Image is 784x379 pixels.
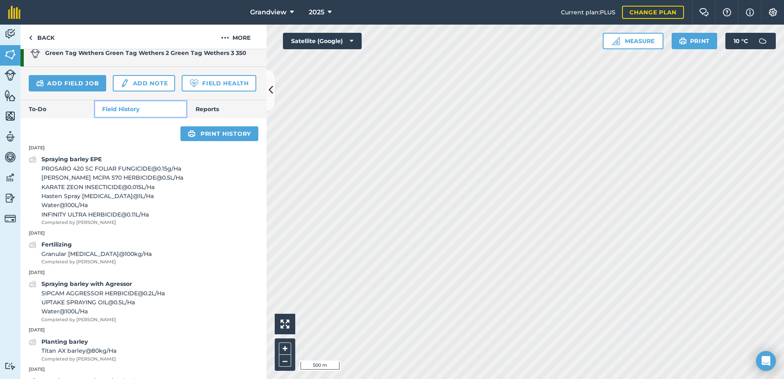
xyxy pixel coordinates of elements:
[250,7,287,17] span: Grandview
[5,130,16,143] img: svg+xml;base64,PD94bWwgdmVyc2lvbj0iMS4wIiBlbmNvZGluZz0idXRmLTgiPz4KPCEtLSBHZW5lcmF0b3I6IEFkb2JlIE...
[41,183,183,192] span: KARATE ZEON INSECTICIDE @ 0.015 L / Ha
[603,33,663,49] button: Measure
[41,280,132,288] strong: Spraying barley with Agressor
[5,28,16,40] img: svg+xml;base64,PD94bWwgdmVyc2lvbj0iMS4wIiBlbmNvZGluZz0idXRmLTgiPz4KPCEtLSBHZW5lcmF0b3I6IEFkb2JlIE...
[29,155,183,226] a: Spraying barley EPEPROSARO 420 SC FOLIAR FUNGICIDE@0.15g/Ha[PERSON_NAME] MCPA 570 HERBICIDE@0.5L/...
[41,249,152,258] span: Granular [MEDICAL_DATA] @ 100 kg / Ha
[41,356,116,363] span: Completed by [PERSON_NAME]
[679,36,687,46] img: svg+xml;base64,PHN2ZyB4bWxucz0iaHR0cDovL3d3dy53My5vcmcvMjAwMC9zdmciIHdpZHRoPSIxOSIgaGVpZ2h0PSIyNC...
[672,33,718,49] button: Print
[29,279,36,289] img: svg+xml;base64,PD94bWwgdmVyc2lvbj0iMS4wIiBlbmNvZGluZz0idXRmLTgiPz4KPCEtLSBHZW5lcmF0b3I6IEFkb2JlIE...
[279,342,291,355] button: +
[29,240,36,250] img: svg+xml;base64,PD94bWwgdmVyc2lvbj0iMS4wIiBlbmNvZGluZz0idXRmLTgiPz4KPCEtLSBHZW5lcmF0b3I6IEFkb2JlIE...
[283,33,362,49] button: Satellite (Google)
[21,366,267,373] p: [DATE]
[21,326,267,334] p: [DATE]
[280,320,289,329] img: Four arrows, one pointing top left, one top right, one bottom right and the last bottom left
[21,40,258,66] a: Green Tag Wethers Green Tag Wethers 2 Green Tag Wethers 3 350
[309,7,324,17] span: 2025
[8,6,21,19] img: fieldmargin Logo
[94,100,187,118] a: Field History
[5,89,16,102] img: svg+xml;base64,PHN2ZyB4bWxucz0iaHR0cDovL3d3dy53My5vcmcvMjAwMC9zdmciIHdpZHRoPSI1NiIgaGVpZ2h0PSI2MC...
[756,351,776,371] div: Open Intercom Messenger
[29,240,152,265] a: FertilizingGranular [MEDICAL_DATA]@100kg/HaCompleted by [PERSON_NAME]
[41,258,152,266] span: Completed by [PERSON_NAME]
[41,307,165,316] span: Water @ 100 L / Ha
[29,279,165,323] a: Spraying barley with AgressorSIPCAM AGGRESSOR HERBICIDE@0.2L/HaUPTAKE SPRAYING OIL@0.5L/HaWater@1...
[768,8,778,16] img: A cog icon
[29,155,36,164] img: svg+xml;base64,PD94bWwgdmVyc2lvbj0iMS4wIiBlbmNvZGluZz0idXRmLTgiPz4KPCEtLSBHZW5lcmF0b3I6IEFkb2JlIE...
[41,289,165,298] span: SIPCAM AGGRESSOR HERBICIDE @ 0.2 L / Ha
[29,75,106,91] a: Add field job
[41,241,72,248] strong: Fertilizing
[29,337,116,363] a: Planting barleyTitan AX barley@80kg/HaCompleted by [PERSON_NAME]
[5,69,16,81] img: svg+xml;base64,PD94bWwgdmVyc2lvbj0iMS4wIiBlbmNvZGluZz0idXRmLTgiPz4KPCEtLSBHZW5lcmF0b3I6IEFkb2JlIE...
[41,298,165,307] span: UPTAKE SPRAYING OIL @ 0.5 L / Ha
[188,129,196,139] img: svg+xml;base64,PHN2ZyB4bWxucz0iaHR0cDovL3d3dy53My5vcmcvMjAwMC9zdmciIHdpZHRoPSIxOSIgaGVpZ2h0PSIyNC...
[5,151,16,163] img: svg+xml;base64,PD94bWwgdmVyc2lvbj0iMS4wIiBlbmNvZGluZz0idXRmLTgiPz4KPCEtLSBHZW5lcmF0b3I6IEFkb2JlIE...
[41,173,183,182] span: [PERSON_NAME] MCPA 570 HERBICIDE @ 0.5 L / Ha
[21,269,267,276] p: [DATE]
[205,25,267,49] button: More
[120,78,129,88] img: svg+xml;base64,PD94bWwgdmVyc2lvbj0iMS4wIiBlbmNvZGluZz0idXRmLTgiPz4KPCEtLSBHZW5lcmF0b3I6IEFkb2JlIE...
[29,337,36,347] img: svg+xml;base64,PD94bWwgdmVyc2lvbj0iMS4wIiBlbmNvZGluZz0idXRmLTgiPz4KPCEtLSBHZW5lcmF0b3I6IEFkb2JlIE...
[5,171,16,184] img: svg+xml;base64,PD94bWwgdmVyc2lvbj0iMS4wIiBlbmNvZGluZz0idXRmLTgiPz4KPCEtLSBHZW5lcmF0b3I6IEFkb2JlIE...
[41,164,183,173] span: PROSARO 420 SC FOLIAR FUNGICIDE @ 0.15 g / Ha
[30,48,40,58] img: svg+xml;base64,PD94bWwgdmVyc2lvbj0iMS4wIiBlbmNvZGluZz0idXRmLTgiPz4KPCEtLSBHZW5lcmF0b3I6IEFkb2JlIE...
[5,192,16,204] img: svg+xml;base64,PD94bWwgdmVyc2lvbj0iMS4wIiBlbmNvZGluZz0idXRmLTgiPz4KPCEtLSBHZW5lcmF0b3I6IEFkb2JlIE...
[41,219,183,226] span: Completed by [PERSON_NAME]
[5,48,16,61] img: svg+xml;base64,PHN2ZyB4bWxucz0iaHR0cDovL3d3dy53My5vcmcvMjAwMC9zdmciIHdpZHRoPSI1NiIgaGVpZ2h0PSI2MC...
[41,155,102,163] strong: Spraying barley EPE
[21,144,267,152] p: [DATE]
[746,7,754,17] img: svg+xml;base64,PHN2ZyB4bWxucz0iaHR0cDovL3d3dy53My5vcmcvMjAwMC9zdmciIHdpZHRoPSIxNyIgaGVpZ2h0PSIxNy...
[622,6,684,19] a: Change plan
[21,25,63,49] a: Back
[561,8,615,17] span: Current plan : PLUS
[45,49,246,57] strong: Green Tag Wethers Green Tag Wethers 2 Green Tag Wethers 3 350
[41,338,88,345] strong: Planting barley
[754,33,771,49] img: svg+xml;base64,PD94bWwgdmVyc2lvbj0iMS4wIiBlbmNvZGluZz0idXRmLTgiPz4KPCEtLSBHZW5lcmF0b3I6IEFkb2JlIE...
[612,37,620,45] img: Ruler icon
[113,75,175,91] a: Add note
[722,8,732,16] img: A question mark icon
[41,316,165,324] span: Completed by [PERSON_NAME]
[41,201,183,210] span: Water @ 100 L / Ha
[29,33,32,43] img: svg+xml;base64,PHN2ZyB4bWxucz0iaHR0cDovL3d3dy53My5vcmcvMjAwMC9zdmciIHdpZHRoPSI5IiBoZWlnaHQ9IjI0Ii...
[221,33,229,43] img: svg+xml;base64,PHN2ZyB4bWxucz0iaHR0cDovL3d3dy53My5vcmcvMjAwMC9zdmciIHdpZHRoPSIyMCIgaGVpZ2h0PSIyNC...
[41,346,116,355] span: Titan AX barley @ 80 kg / Ha
[41,192,183,201] span: Hasten Spray [MEDICAL_DATA] @ 1 L / Ha
[734,33,748,49] span: 10 ° C
[699,8,709,16] img: Two speech bubbles overlapping with the left bubble in the forefront
[5,110,16,122] img: svg+xml;base64,PHN2ZyB4bWxucz0iaHR0cDovL3d3dy53My5vcmcvMjAwMC9zdmciIHdpZHRoPSI1NiIgaGVpZ2h0PSI2MC...
[21,230,267,237] p: [DATE]
[41,210,183,219] span: INFINITY ULTRA HERBICIDE @ 0.11 L / Ha
[182,75,256,91] a: Field Health
[279,355,291,367] button: –
[725,33,776,49] button: 10 °C
[5,213,16,224] img: svg+xml;base64,PD94bWwgdmVyc2lvbj0iMS4wIiBlbmNvZGluZz0idXRmLTgiPz4KPCEtLSBHZW5lcmF0b3I6IEFkb2JlIE...
[36,78,44,88] img: svg+xml;base64,PD94bWwgdmVyc2lvbj0iMS4wIiBlbmNvZGluZz0idXRmLTgiPz4KPCEtLSBHZW5lcmF0b3I6IEFkb2JlIE...
[21,100,94,118] a: To-Do
[187,100,267,118] a: Reports
[5,362,16,370] img: svg+xml;base64,PD94bWwgdmVyc2lvbj0iMS4wIiBlbmNvZGluZz0idXRmLTgiPz4KPCEtLSBHZW5lcmF0b3I6IEFkb2JlIE...
[180,126,258,141] a: Print history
